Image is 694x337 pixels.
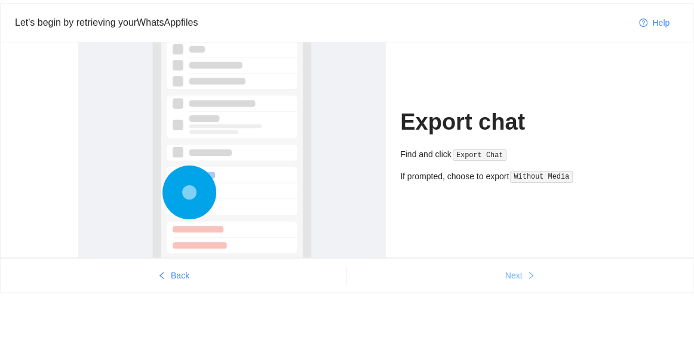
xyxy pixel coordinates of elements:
div: Find and click [400,148,616,161]
button: Nextright [347,266,693,285]
code: Without Media [510,171,572,183]
span: Back [171,269,189,282]
div: If prompted, choose to export [400,170,616,183]
span: question-circle [639,19,647,28]
span: Next [505,269,523,282]
span: Help [652,16,670,29]
div: Let's begin by retrieving your WhatsApp files [15,15,629,30]
h1: Export chat [400,108,616,136]
span: right [527,271,535,281]
code: Export Chat [453,149,506,161]
span: left [158,271,166,281]
button: leftBack [1,266,346,285]
button: question-circleHelp [629,13,679,32]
